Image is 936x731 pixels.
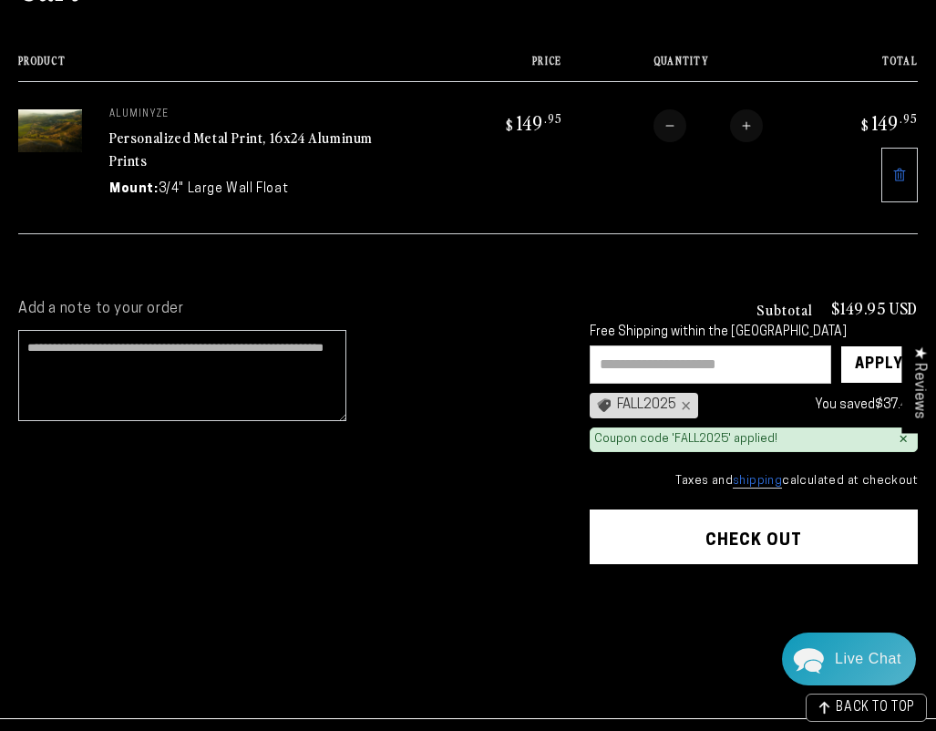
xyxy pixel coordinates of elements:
span: Away until [DATE] [137,91,250,104]
th: Total [810,55,918,81]
p: Hi [PERSON_NAME], Thank you for the quick reply. We have proceeded accordingly. Have a good day, ... [60,204,354,221]
a: shipping [733,475,782,489]
div: Click to open Judge.me floating reviews tab [901,332,936,433]
span: BACK TO TOP [836,702,915,715]
div: FALL2025 [590,393,698,418]
sup: .95 [900,110,918,126]
h3: Subtotal [756,302,813,316]
button: Check out [590,510,918,564]
div: Contact Us Directly [835,633,901,685]
dd: 3/4" Large Wall Float [159,180,289,199]
span: $ [506,116,514,134]
dt: Mount: [109,180,159,199]
img: Marie J [132,27,180,75]
th: Product [18,55,455,81]
span: $ [861,116,869,134]
div: You saved ! [707,394,918,417]
th: Quantity [562,55,811,81]
bdi: 149 [859,109,918,135]
iframe: PayPal-paypal [590,600,918,649]
img: 16"x24" Rectangle Silver Glossy Aluminyzed Photo [18,109,82,152]
div: [DATE] [322,187,354,201]
span: Re:amaze [195,520,246,533]
div: Chat widget toggle [782,633,916,685]
div: Recent Conversations [36,151,349,169]
sup: .95 [544,110,562,126]
div: × [676,398,691,413]
div: × [899,432,908,447]
a: Leave A Message [120,550,267,579]
a: Remove 16"x24" Rectangle Silver Glossy Aluminyzed Photo [881,148,918,202]
bdi: 149 [503,109,562,135]
img: John [170,27,218,75]
span: We run on [139,523,247,532]
label: Add a note to your order [18,300,553,319]
span: $37.48 [875,398,915,412]
p: $149.95 USD [831,300,918,316]
div: Apply [855,346,903,383]
div: [PERSON_NAME] [83,185,322,202]
div: Free Shipping within the [GEOGRAPHIC_DATA] [590,325,918,341]
a: Personalized Metal Print, 16x24 Aluminum Prints [109,127,373,170]
th: Price [455,55,562,81]
input: Quantity for Personalized Metal Print, 16x24 Aluminum Prints [686,109,730,142]
img: Helga [209,27,256,75]
small: Taxes and calculated at checkout [590,472,918,490]
img: 006fa1a7fc8cade5255406f60a137390 [60,184,78,202]
div: Coupon code 'FALL2025' applied! [594,432,777,448]
p: aluminyze [109,109,383,120]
